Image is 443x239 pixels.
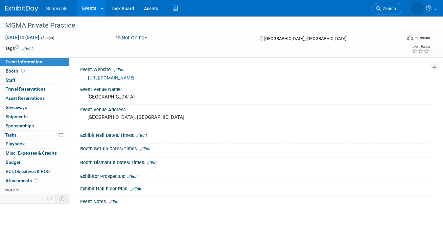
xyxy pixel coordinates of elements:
div: Event Format [367,34,430,44]
a: Edit [136,133,147,138]
div: In-Person [414,35,430,40]
a: more [0,185,69,194]
span: 1 [34,178,38,183]
a: Shipments [0,112,69,121]
div: [GEOGRAPHIC_DATA] [85,92,425,102]
span: Snapscale [46,6,67,11]
span: Event Information [6,59,42,64]
a: Attachments1 [0,176,69,185]
a: [URL][DOMAIN_NAME] [88,75,134,80]
span: to [19,35,25,40]
span: [GEOGRAPHIC_DATA], [GEOGRAPHIC_DATA] [264,36,346,41]
span: Shipments [6,114,28,119]
span: Playbook [6,141,25,146]
a: Edit [114,68,125,72]
span: Misc. Expenses & Credits [6,150,57,156]
a: Edit [130,187,141,191]
div: Exhibitor Prospectus: [80,171,430,180]
span: Giveaways [6,105,27,110]
img: ExhibitDay [5,6,38,12]
span: [DATE] [DATE] [5,34,39,40]
span: ROI, Objectives & ROO [6,169,50,174]
a: Edit [147,161,158,165]
a: Edit [127,174,138,179]
a: ROI, Objectives & ROO [0,167,69,176]
a: Edit [22,46,33,51]
td: Personalize Event Tab Strip [44,194,56,203]
div: Event Notes: [80,197,430,205]
div: Event Website: [80,65,430,73]
span: Travel Reservations [6,86,46,92]
span: Asset Reservations [6,96,45,101]
a: Misc. Expenses & Credits [0,149,69,158]
div: Booth Dismantle Dates/Times: [80,158,430,166]
div: Booth Set-up Dates/Times: [80,144,430,152]
span: Booth [6,68,26,74]
img: Format-Inperson.png [407,35,413,40]
span: Attachments [6,178,38,183]
a: Event Information [0,57,69,66]
span: Sponsorships [6,123,34,128]
a: Search [372,3,402,14]
a: Budget [0,158,69,167]
td: Tags [5,45,33,52]
a: Asset Reservations [0,94,69,103]
span: Booth not reserved yet [20,68,26,73]
a: Edit [109,200,120,204]
a: Tasks [0,131,69,140]
span: Search [381,6,396,11]
span: (3 days) [40,36,54,40]
a: Giveaways [0,103,69,112]
a: Staff [0,76,69,85]
span: Budget [6,160,20,165]
img: Michael Yablonowitz [411,2,423,15]
div: Exhibit Hall Floor Plan: [80,184,430,192]
span: more [4,187,15,192]
a: Edit [140,147,151,151]
div: Exhibit Hall Dates/Times: [80,130,430,139]
div: Event Rating [412,45,430,48]
div: Event Venue Name: [80,84,430,93]
span: Tasks [5,132,16,138]
td: Toggle Event Tabs [56,194,69,203]
button: Not Going [114,34,150,41]
a: Booth [0,67,69,76]
a: Sponsorships [0,121,69,130]
a: Playbook [0,140,69,148]
div: Event Venue Address: [80,105,430,113]
a: Travel Reservations [0,85,69,94]
pre: [GEOGRAPHIC_DATA], [GEOGRAPHIC_DATA] [87,114,219,120]
span: Staff [6,77,15,83]
div: MGMA Private Practice [3,20,394,32]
